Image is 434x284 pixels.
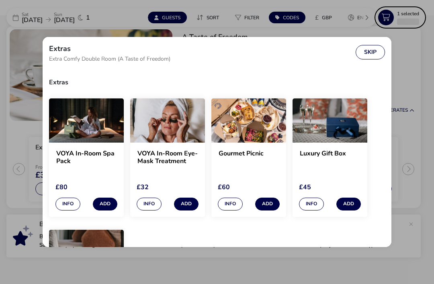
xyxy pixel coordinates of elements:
h3: Extras [49,73,385,92]
span: £32 [137,183,149,192]
span: £60 [218,183,230,192]
button: Info [55,198,80,210]
button: Info [137,198,162,210]
button: Skip [356,45,385,59]
span: Extra Comfy Double Room (A Taste of Freedom) [49,56,170,62]
span: £80 [55,183,68,192]
button: Add [336,198,361,210]
h2: VOYA In-Room Eye-Mask Treatment [137,150,198,165]
h2: Extras [49,45,71,52]
button: Info [299,198,324,210]
button: Add [93,198,117,210]
h2: Luxury Gift Box [300,150,360,165]
button: Add [174,198,199,210]
button: Info [218,198,243,210]
h2: Gourmet Picnic [219,150,279,165]
h2: VOYA In-Room Spa Pack [56,150,117,165]
button: Add [255,198,280,210]
span: £45 [299,183,311,192]
div: extras selection modal [43,37,391,247]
